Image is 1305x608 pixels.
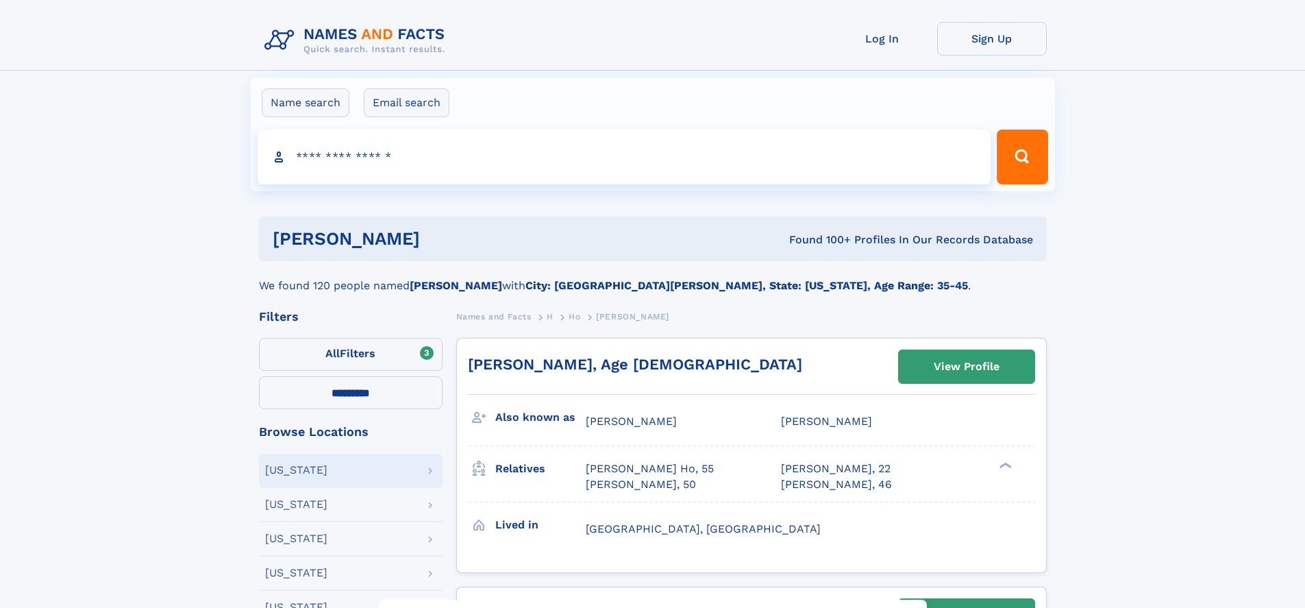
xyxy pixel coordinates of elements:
[586,522,821,535] span: [GEOGRAPHIC_DATA], [GEOGRAPHIC_DATA]
[586,461,714,476] a: [PERSON_NAME] Ho, 55
[937,22,1047,56] a: Sign Up
[586,415,677,428] span: [PERSON_NAME]
[781,415,872,428] span: [PERSON_NAME]
[364,88,449,117] label: Email search
[934,351,999,382] div: View Profile
[547,308,554,325] a: H
[262,88,349,117] label: Name search
[604,232,1033,247] div: Found 100+ Profiles In Our Records Database
[828,22,937,56] a: Log In
[781,477,892,492] a: [PERSON_NAME], 46
[996,461,1012,470] div: ❯
[495,457,586,481] h3: Relatives
[273,230,605,247] h1: [PERSON_NAME]
[259,311,443,323] div: Filters
[265,533,327,544] div: [US_STATE]
[569,308,580,325] a: Ho
[259,338,443,371] label: Filters
[325,347,340,360] span: All
[899,350,1034,383] a: View Profile
[525,279,968,292] b: City: [GEOGRAPHIC_DATA][PERSON_NAME], State: [US_STATE], Age Range: 35-45
[456,308,532,325] a: Names and Facts
[586,477,696,492] a: [PERSON_NAME], 50
[265,499,327,510] div: [US_STATE]
[495,513,586,537] h3: Lived in
[468,356,802,373] a: [PERSON_NAME], Age [DEMOGRAPHIC_DATA]
[259,426,443,438] div: Browse Locations
[495,406,586,429] h3: Also known as
[259,261,1047,294] div: We found 120 people named with .
[265,568,327,579] div: [US_STATE]
[259,22,456,59] img: Logo Names and Facts
[997,130,1047,184] button: Search Button
[781,461,891,476] a: [PERSON_NAME], 22
[547,312,554,321] span: H
[569,312,580,321] span: Ho
[265,465,327,476] div: [US_STATE]
[410,279,502,292] b: [PERSON_NAME]
[596,312,669,321] span: [PERSON_NAME]
[258,130,991,184] input: search input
